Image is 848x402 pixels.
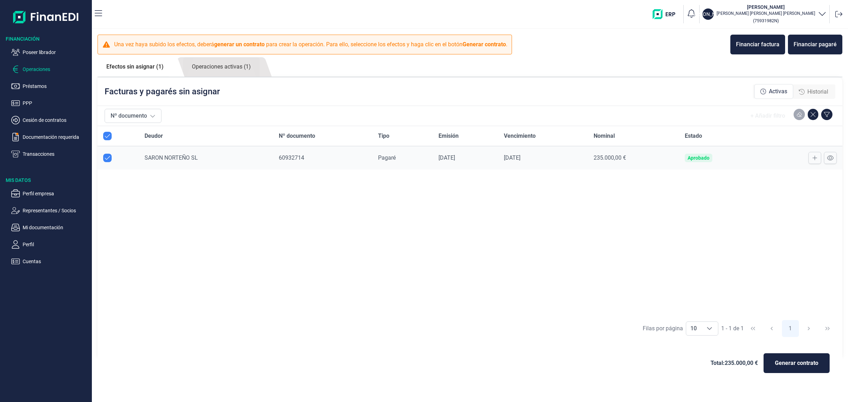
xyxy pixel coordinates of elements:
p: Facturas y pagarés sin asignar [105,86,220,97]
button: Page 1 [782,320,799,337]
button: Last Page [819,320,836,337]
div: [DATE] [438,154,493,161]
button: Perfil empresa [11,189,89,198]
span: Total: 235.000,00 € [711,359,758,367]
small: Copiar cif [753,18,779,23]
div: Aprobado [688,155,709,161]
button: Financiar factura [730,35,785,54]
button: Perfil [11,240,89,249]
p: Transacciones [23,150,89,158]
a: Efectos sin asignar (1) [98,57,172,76]
button: Next Page [800,320,817,337]
p: Perfil empresa [23,189,89,198]
p: Cesión de contratos [23,116,89,124]
p: Una vez haya subido los efectos, deberá para crear la operación. Para ello, seleccione los efecto... [114,40,507,49]
div: Activas [754,84,793,99]
p: [PERSON_NAME] [PERSON_NAME] [PERSON_NAME] [717,11,815,16]
p: [PERSON_NAME] [689,11,727,18]
button: Nº documento [105,109,161,123]
div: [DATE] [504,154,582,161]
span: Generar contrato [775,359,818,367]
button: Previous Page [763,320,780,337]
span: 1 - 1 de 1 [721,326,744,331]
h3: [PERSON_NAME] [717,4,815,11]
span: Nº documento [279,132,315,140]
button: [PERSON_NAME][PERSON_NAME][PERSON_NAME] [PERSON_NAME] [PERSON_NAME](75931982N) [702,4,826,25]
button: Cuentas [11,257,89,266]
span: SARON NORTEÑO SL [145,154,198,161]
button: Operaciones [11,65,89,73]
p: Poseer librador [23,48,89,57]
p: Mi documentación [23,223,89,232]
button: Transacciones [11,150,89,158]
div: Financiar pagaré [794,40,837,49]
p: PPP [23,99,89,107]
p: Operaciones [23,65,89,73]
div: Filas por página [643,324,683,333]
p: Cuentas [23,257,89,266]
span: Vencimiento [504,132,536,140]
button: Documentación requerida [11,133,89,141]
div: All items selected [103,132,112,140]
span: Estado [685,132,702,140]
b: Generar contrato [463,41,506,48]
span: Historial [807,88,828,96]
div: Choose [701,322,718,335]
span: Pagaré [378,154,396,161]
span: Tipo [378,132,389,140]
button: PPP [11,99,89,107]
p: Documentación requerida [23,133,89,141]
button: Generar contrato [764,353,830,373]
img: erp [653,9,681,19]
button: Poseer librador [11,48,89,57]
span: 10 [686,322,701,335]
div: Historial [793,85,834,99]
span: 60932714 [279,154,304,161]
button: Representantes / Socios [11,206,89,215]
button: Mi documentación [11,223,89,232]
div: Financiar factura [736,40,779,49]
a: Operaciones activas (1) [183,57,260,77]
span: Nominal [594,132,615,140]
button: Financiar pagaré [788,35,842,54]
p: Préstamos [23,82,89,90]
span: Deudor [145,132,163,140]
div: Row Unselected null [103,154,112,162]
div: 235.000,00 € [594,154,673,161]
p: Representantes / Socios [23,206,89,215]
button: First Page [744,320,761,337]
span: Emisión [438,132,459,140]
button: Préstamos [11,82,89,90]
span: Activas [769,87,787,96]
p: Perfil [23,240,89,249]
b: generar un contrato [214,41,265,48]
img: Logo de aplicación [13,6,79,28]
button: Cesión de contratos [11,116,89,124]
